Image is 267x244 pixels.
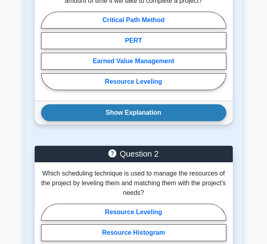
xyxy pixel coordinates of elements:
[41,149,226,159] h5: Question 2
[41,73,226,90] label: Resource Leveling
[41,32,226,49] label: PERT
[41,104,226,121] button: Show Explanation
[41,204,226,221] label: Resource Leveling
[41,224,226,241] label: Resource Histogram
[41,12,226,29] label: Critical Path Method
[41,169,226,198] p: Which scheduling technique is used to manage the resources of the project by leveling them and ma...
[41,53,226,70] label: Earned Value Management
